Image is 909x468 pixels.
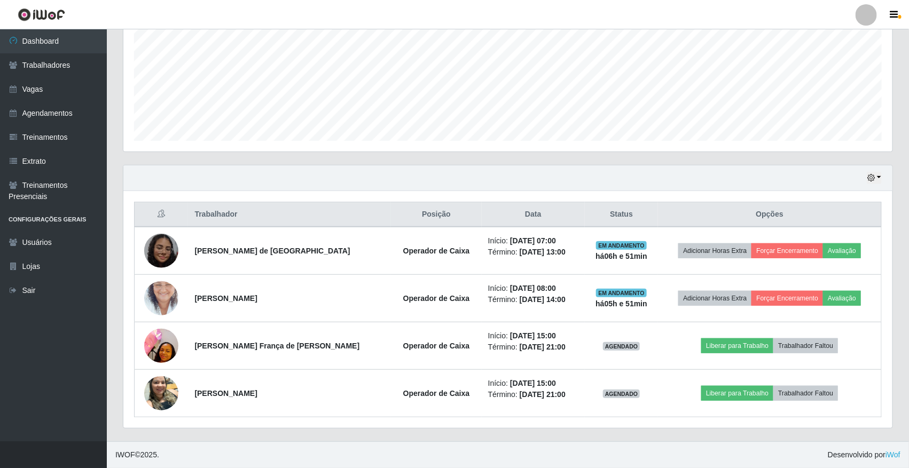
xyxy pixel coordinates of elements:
img: 1742135666821.jpeg [144,234,178,268]
button: Trabalhador Faltou [773,386,838,401]
button: Liberar para Trabalho [701,386,773,401]
button: Avaliação [823,243,861,258]
img: 1699901172433.jpeg [144,323,178,368]
time: [DATE] 08:00 [510,284,556,292]
button: Forçar Encerramento [751,291,823,306]
button: Liberar para Trabalho [701,338,773,353]
strong: [PERSON_NAME] [194,389,257,398]
span: EM ANDAMENTO [596,241,647,250]
a: iWof [886,450,900,459]
strong: há 06 h e 51 min [595,252,647,260]
strong: [PERSON_NAME] de [GEOGRAPHIC_DATA] [194,247,350,255]
span: IWOF [115,450,135,459]
button: Avaliação [823,291,861,306]
strong: Operador de Caixa [403,389,470,398]
th: Opções [658,202,881,227]
time: [DATE] 15:00 [510,379,556,387]
li: Início: [488,283,578,294]
strong: [PERSON_NAME] França de [PERSON_NAME] [194,342,359,350]
strong: Operador de Caixa [403,247,470,255]
li: Início: [488,330,578,342]
time: [DATE] 21:00 [520,390,566,399]
li: Início: [488,235,578,247]
span: EM ANDAMENTO [596,289,647,297]
li: Início: [488,378,578,389]
strong: Operador de Caixa [403,342,470,350]
li: Término: [488,342,578,353]
span: Desenvolvido por [828,449,900,461]
th: Status [585,202,659,227]
li: Término: [488,247,578,258]
time: [DATE] 07:00 [510,236,556,245]
button: Trabalhador Faltou [773,338,838,353]
button: Adicionar Horas Extra [678,291,751,306]
time: [DATE] 15:00 [510,331,556,340]
span: AGENDADO [603,390,640,398]
strong: há 05 h e 51 min [595,299,647,308]
img: 1677848309634.jpeg [144,268,178,329]
th: Trabalhador [188,202,391,227]
img: CoreUI Logo [18,8,65,21]
th: Posição [391,202,481,227]
time: [DATE] 21:00 [520,343,566,351]
strong: [PERSON_NAME] [194,294,257,303]
button: Adicionar Horas Extra [678,243,751,258]
span: © 2025 . [115,449,159,461]
img: 1745102593554.jpeg [144,370,178,416]
li: Término: [488,389,578,400]
time: [DATE] 13:00 [520,248,566,256]
strong: Operador de Caixa [403,294,470,303]
th: Data [482,202,585,227]
span: AGENDADO [603,342,640,351]
button: Forçar Encerramento [751,243,823,258]
time: [DATE] 14:00 [520,295,566,304]
li: Término: [488,294,578,305]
